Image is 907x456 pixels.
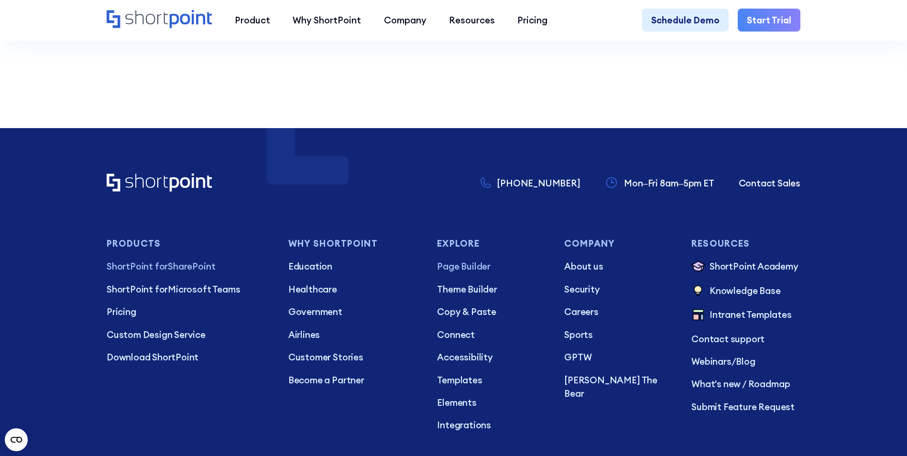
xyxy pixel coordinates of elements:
[107,328,270,341] a: Custom Design Service
[564,373,673,401] a: [PERSON_NAME] The Bear
[564,260,673,273] a: About us
[517,13,547,27] div: Pricing
[710,284,780,299] p: Knowledge Base
[107,283,168,295] span: ShortPoint for
[107,282,270,296] a: ShortPoint forMicrosoft Teams
[282,9,372,31] a: Why ShortPoint
[691,400,800,413] a: Submit Feature Request
[107,10,212,30] a: Home
[437,418,546,432] a: Integrations
[288,305,419,318] a: Government
[691,308,800,323] a: Intranet Templates
[739,176,801,190] a: Contact Sales
[107,261,168,272] span: ShortPoint for
[437,260,546,273] a: Page Builder
[710,308,792,323] p: Intranet Templates
[735,345,907,456] iframe: Chat Widget
[288,373,419,387] a: Become a Partner
[437,239,546,249] h3: Explore
[710,260,798,274] p: ShortPoint Academy
[288,260,419,273] a: Education
[564,239,673,249] h3: Company
[624,176,714,190] p: Mon–Fri 8am–5pm ET
[437,396,546,409] a: Elements
[384,13,426,27] div: Company
[691,355,800,368] p: /
[642,9,729,31] a: Schedule Demo
[223,9,281,31] a: Product
[288,282,419,296] a: Healthcare
[107,282,270,296] p: Microsoft Teams
[564,328,673,341] a: Sports
[293,13,361,27] div: Why ShortPoint
[564,350,673,364] a: GPTW
[564,282,673,296] a: Security
[691,260,800,274] a: ShortPoint Academy
[288,239,419,249] h3: Why Shortpoint
[107,239,270,249] h3: Products
[691,332,800,346] a: Contact support
[288,350,419,364] a: Customer Stories
[449,13,495,27] div: Resources
[691,284,800,299] a: Knowledge Base
[506,9,559,31] a: Pricing
[691,239,800,249] h3: Resources
[107,174,212,193] a: Home
[107,350,270,364] a: Download ShortPoint
[437,305,546,318] a: Copy & Paste
[691,356,731,367] a: Webinars
[738,9,800,31] a: Start Trial
[437,373,546,387] a: Templates
[497,176,580,190] p: [PHONE_NUMBER]
[235,13,270,27] div: Product
[107,260,270,273] p: SharePoint
[437,350,546,364] a: Accessibility
[372,9,437,31] a: Company
[437,328,546,341] a: Connect
[437,9,506,31] a: Resources
[564,305,673,318] a: Careers
[107,260,270,273] a: ShortPoint forSharePoint
[288,328,419,341] a: Airlines
[437,282,546,296] a: Theme Builder
[5,428,28,451] button: Open CMP widget
[691,377,800,391] a: What's new / Roadmap
[107,305,270,318] a: Pricing
[481,176,580,190] a: [PHONE_NUMBER]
